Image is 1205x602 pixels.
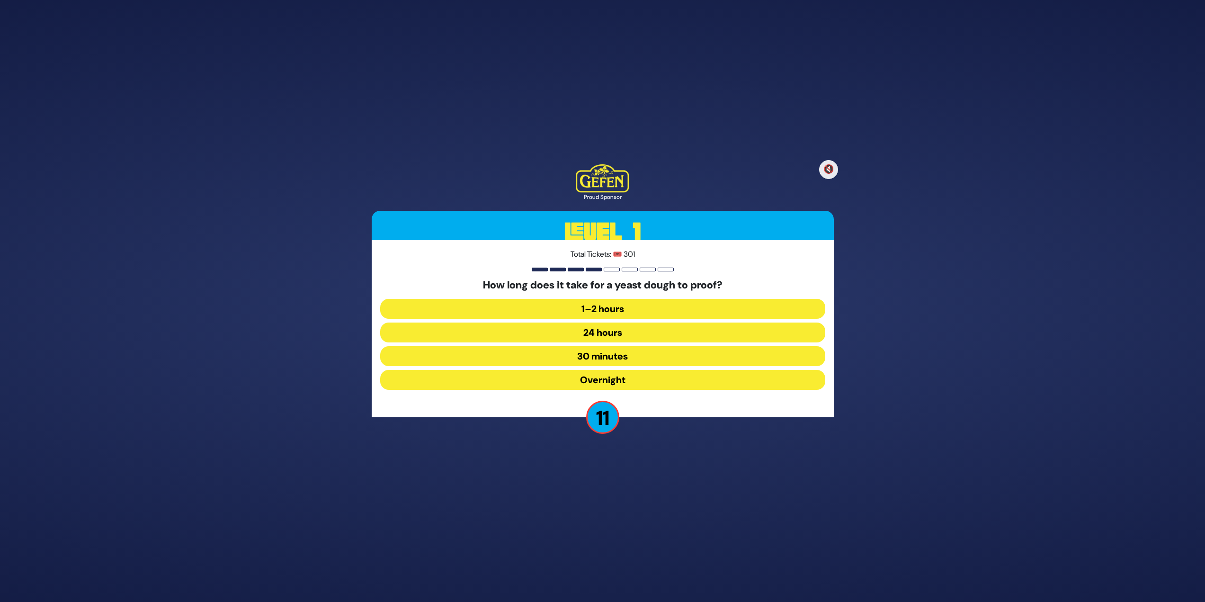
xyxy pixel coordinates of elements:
h5: How long does it take for a yeast dough to proof? [380,279,825,291]
button: 30 minutes [380,346,825,366]
p: 11 [586,401,619,434]
button: 1–2 hours [380,299,825,319]
button: Overnight [380,370,825,390]
button: 🔇 [819,160,838,179]
img: Kedem [576,164,629,193]
h3: Level 1 [372,211,834,253]
p: Total Tickets: 🎟️ 301 [380,249,825,260]
button: 24 hours [380,323,825,342]
div: Proud Sponsor [576,193,629,201]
